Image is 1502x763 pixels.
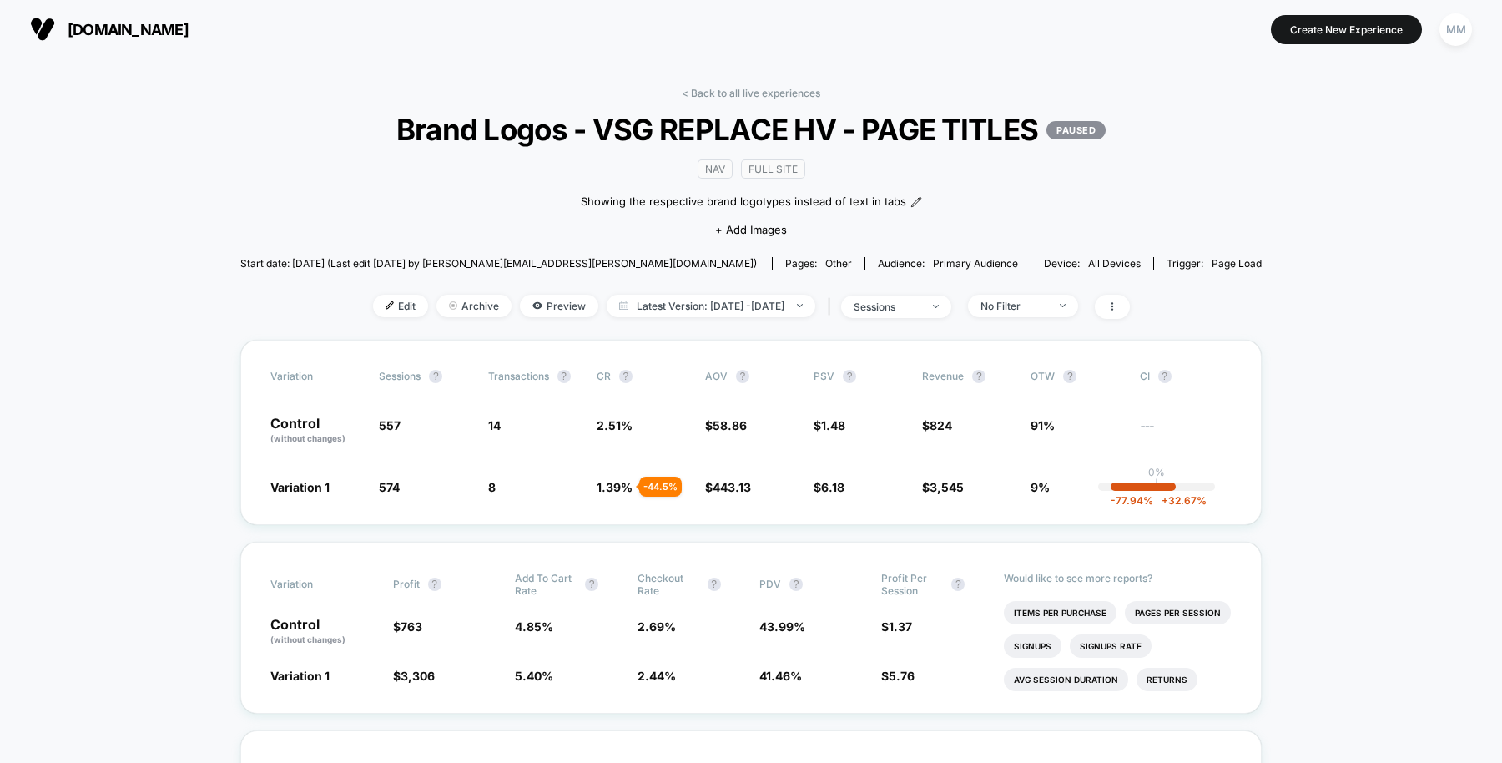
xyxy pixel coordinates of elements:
[436,295,512,317] span: Archive
[1140,370,1232,383] span: CI
[881,619,912,634] span: $
[1004,601,1116,624] li: Items Per Purchase
[240,257,757,270] span: Start date: [DATE] (Last edit [DATE] by [PERSON_NAME][EMAIL_ADDRESS][PERSON_NAME][DOMAIN_NAME])
[933,305,939,308] img: end
[1031,257,1153,270] span: Device:
[759,619,805,634] span: 43.99 %
[379,418,401,432] span: 557
[1212,257,1262,270] span: Page Load
[1140,421,1232,445] span: ---
[401,669,435,683] span: 3,306
[1434,13,1477,47] button: MM
[933,257,1018,270] span: Primary Audience
[428,578,441,591] button: ?
[951,578,965,591] button: ?
[1153,494,1207,507] span: 32.67 %
[488,370,549,382] span: Transactions
[854,301,920,313] div: sessions
[638,572,699,597] span: Checkout Rate
[270,669,330,683] span: Variation 1
[705,370,728,382] span: AOV
[741,159,805,179] span: Full site
[515,669,553,683] span: 5.40 %
[1070,634,1152,658] li: Signups Rate
[785,257,852,270] div: Pages:
[597,418,633,432] span: 2.51 %
[585,578,598,591] button: ?
[270,618,375,646] p: Control
[1155,478,1158,491] p: |
[270,480,330,494] span: Variation 1
[597,370,611,382] span: CR
[705,480,751,494] span: $
[705,418,747,432] span: $
[930,480,964,494] span: 3,545
[597,480,633,494] span: 1.39 %
[881,669,915,683] span: $
[843,370,856,383] button: ?
[386,301,394,310] img: edit
[393,619,422,634] span: $
[30,17,55,42] img: Visually logo
[1046,121,1106,139] p: PAUSED
[270,572,362,597] span: Variation
[379,370,421,382] span: Sessions
[715,223,787,236] span: + Add Images
[1060,304,1066,307] img: end
[1031,418,1055,432] span: 91%
[821,480,844,494] span: 6.18
[1439,13,1472,46] div: MM
[619,370,633,383] button: ?
[1162,494,1168,507] span: +
[922,418,952,432] span: $
[682,87,820,99] a: < Back to all live experiences
[824,295,841,319] span: |
[1125,601,1231,624] li: Pages Per Session
[713,480,751,494] span: 443.13
[814,480,844,494] span: $
[1031,480,1050,494] span: 9%
[930,418,952,432] span: 824
[759,669,802,683] span: 41.46 %
[393,669,435,683] span: $
[878,257,1018,270] div: Audience:
[789,578,803,591] button: ?
[270,370,362,383] span: Variation
[25,16,194,43] button: [DOMAIN_NAME]
[449,301,457,310] img: end
[619,301,628,310] img: calendar
[270,417,362,445] p: Control
[638,669,676,683] span: 2.44 %
[1031,370,1122,383] span: OTW
[1137,668,1197,691] li: Returns
[814,418,845,432] span: $
[270,634,345,644] span: (without changes)
[1111,494,1153,507] span: -77.94 %
[825,257,852,270] span: other
[270,433,345,443] span: (without changes)
[393,578,420,590] span: Profit
[881,572,943,597] span: Profit Per Session
[1158,370,1172,383] button: ?
[520,295,598,317] span: Preview
[821,418,845,432] span: 1.48
[291,112,1210,147] span: Brand Logos - VSG REPLACE HV - PAGE TITLES
[373,295,428,317] span: Edit
[515,619,553,634] span: 4.85 %
[429,370,442,383] button: ?
[1167,257,1262,270] div: Trigger:
[557,370,571,383] button: ?
[1063,370,1076,383] button: ?
[68,21,189,38] span: [DOMAIN_NAME]
[488,418,501,432] span: 14
[759,578,781,590] span: PDV
[708,578,721,591] button: ?
[515,572,577,597] span: Add To Cart Rate
[1088,257,1141,270] span: all devices
[922,370,964,382] span: Revenue
[889,619,912,634] span: 1.37
[1004,668,1128,691] li: Avg Session Duration
[1004,572,1232,584] p: Would like to see more reports?
[713,418,747,432] span: 58.86
[638,619,676,634] span: 2.69 %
